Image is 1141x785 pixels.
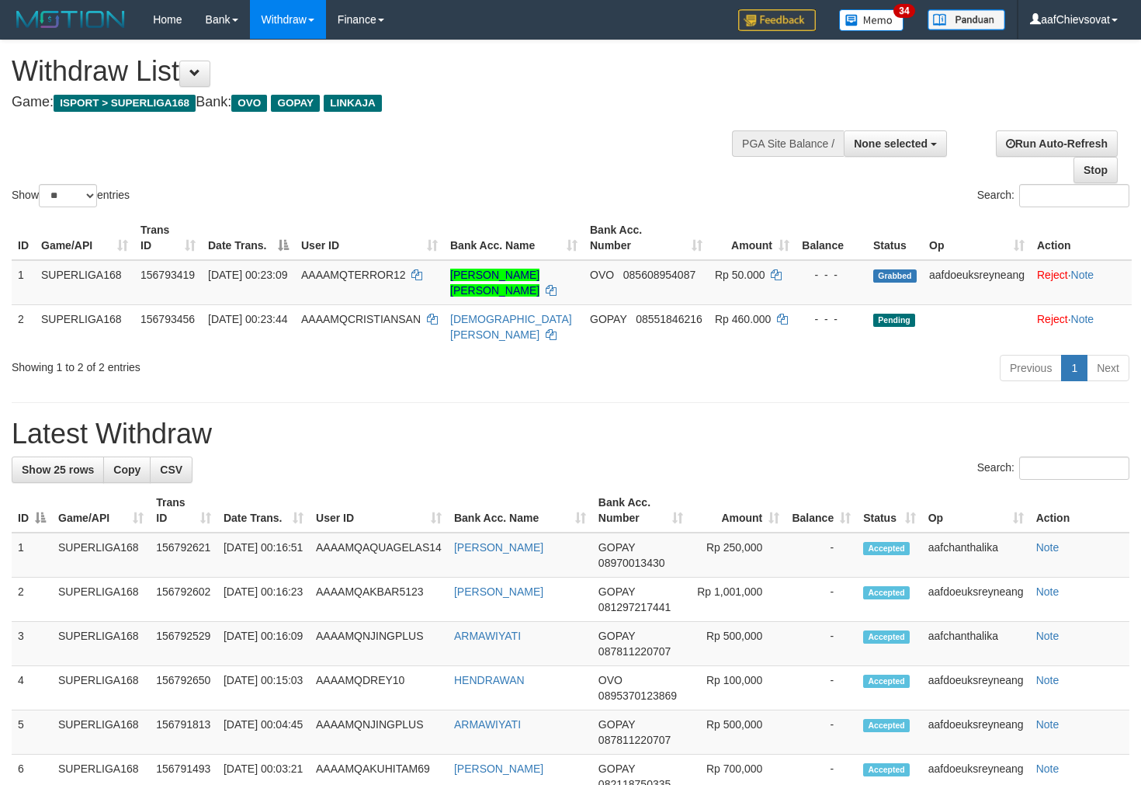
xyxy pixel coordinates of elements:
h1: Withdraw List [12,56,745,87]
th: User ID: activate to sort column ascending [295,216,444,260]
span: Accepted [863,719,910,732]
a: Previous [1000,355,1062,381]
input: Search: [1019,457,1129,480]
td: - [786,710,857,755]
a: Note [1036,541,1059,554]
span: Show 25 rows [22,464,94,476]
a: Note [1036,762,1059,775]
td: SUPERLIGA168 [35,304,134,349]
span: CSV [160,464,182,476]
span: GOPAY [590,313,626,325]
a: ARMAWIYATI [454,630,521,642]
td: Rp 100,000 [689,666,786,710]
span: Accepted [863,542,910,555]
span: Rp 460.000 [715,313,771,325]
th: Balance [796,216,867,260]
a: [PERSON_NAME] [454,541,543,554]
span: [DATE] 00:23:44 [208,313,287,325]
span: None selected [854,137,928,150]
span: LINKAJA [324,95,382,112]
td: 1 [12,260,35,305]
a: CSV [150,457,192,483]
span: ISPORT > SUPERLIGA168 [54,95,196,112]
a: Note [1071,313,1094,325]
td: [DATE] 00:16:23 [217,578,310,622]
td: · [1031,260,1132,305]
label: Show entries [12,184,130,207]
td: SUPERLIGA168 [52,710,150,755]
td: 5 [12,710,52,755]
span: Accepted [863,586,910,599]
td: · [1031,304,1132,349]
th: Status: activate to sort column ascending [857,488,922,533]
th: User ID: activate to sort column ascending [310,488,448,533]
td: 156792621 [150,533,217,578]
span: AAAAMQCRISTIANSAN [301,313,421,325]
label: Search: [977,184,1129,207]
span: Accepted [863,630,910,644]
a: Copy [103,457,151,483]
a: Stop [1073,157,1118,183]
td: 4 [12,666,52,710]
td: SUPERLIGA168 [52,578,150,622]
th: Op: activate to sort column ascending [922,488,1030,533]
td: AAAAMQAQUAGELAS14 [310,533,448,578]
th: Bank Acc. Number: activate to sort column ascending [584,216,709,260]
span: OVO [231,95,267,112]
td: 3 [12,622,52,666]
div: - - - [802,311,861,327]
a: 1 [1061,355,1087,381]
span: Copy 085608954087 to clipboard [623,269,695,281]
td: 1 [12,533,52,578]
th: Bank Acc. Number: activate to sort column ascending [592,488,689,533]
td: 156792602 [150,578,217,622]
td: aafdoeuksreyneang [922,666,1030,710]
td: 156791813 [150,710,217,755]
a: Show 25 rows [12,457,104,483]
span: Pending [873,314,915,327]
th: Balance: activate to sort column ascending [786,488,857,533]
th: Game/API: activate to sort column ascending [52,488,150,533]
label: Search: [977,457,1129,480]
td: AAAAMQAKBAR5123 [310,578,448,622]
td: 2 [12,304,35,349]
a: [PERSON_NAME] [454,585,543,598]
td: aafchanthalika [922,622,1030,666]
td: 156792650 [150,666,217,710]
td: 2 [12,578,52,622]
h1: Latest Withdraw [12,419,1129,450]
img: Feedback.jpg [738,9,816,31]
a: ARMAWIYATI [454,718,521,731]
td: AAAAMQNJINGPLUS [310,710,448,755]
td: [DATE] 00:16:51 [217,533,310,578]
th: Status [867,216,923,260]
th: Amount: activate to sort column ascending [689,488,786,533]
span: 34 [893,4,914,18]
a: [PERSON_NAME] [454,762,543,775]
span: Copy 08551846216 to clipboard [636,313,702,325]
span: OVO [590,269,614,281]
div: Showing 1 to 2 of 2 entries [12,353,464,375]
td: - [786,578,857,622]
span: 156793456 [140,313,195,325]
span: [DATE] 00:23:09 [208,269,287,281]
td: Rp 500,000 [689,622,786,666]
span: Copy 0895370123869 to clipboard [598,689,677,702]
a: Reject [1037,269,1068,281]
span: Accepted [863,763,910,776]
span: Copy 087811220707 to clipboard [598,734,671,746]
td: aafdoeuksreyneang [923,260,1031,305]
span: GOPAY [598,541,635,554]
button: None selected [844,130,947,157]
span: Accepted [863,675,910,688]
span: Copy 087811220707 to clipboard [598,645,671,658]
span: GOPAY [598,718,635,731]
h4: Game: Bank: [12,95,745,110]
td: Rp 500,000 [689,710,786,755]
td: [DATE] 00:16:09 [217,622,310,666]
div: - - - [802,267,861,283]
input: Search: [1019,184,1129,207]
td: - [786,666,857,710]
td: [DATE] 00:04:45 [217,710,310,755]
a: Note [1071,269,1094,281]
